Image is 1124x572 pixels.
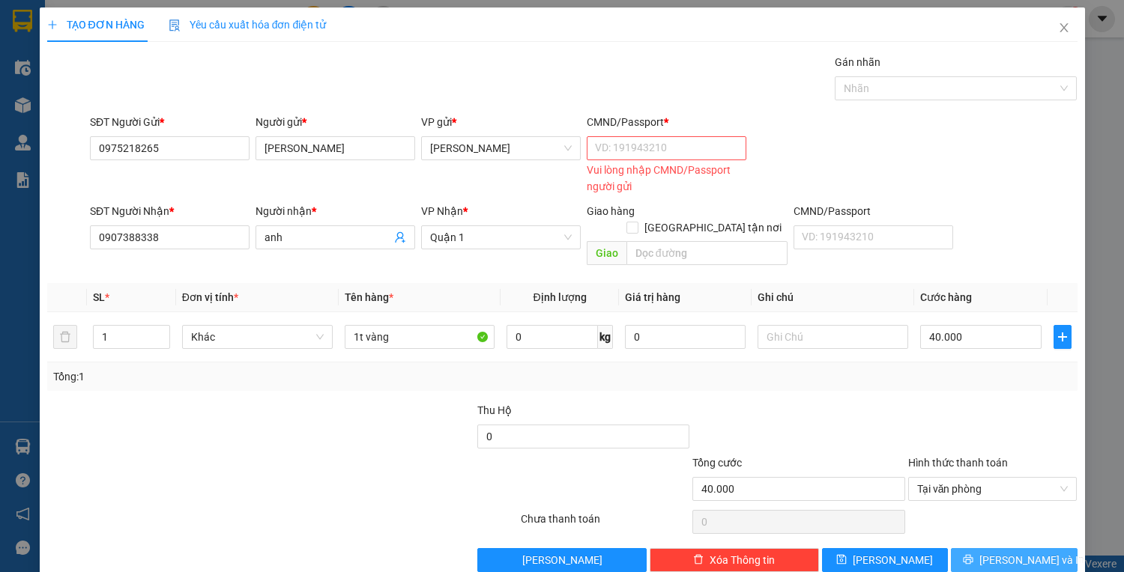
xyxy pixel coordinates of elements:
span: Tại văn phòng [917,478,1069,500]
li: (c) 2017 [126,71,206,90]
span: VP Nhận [421,205,463,217]
div: Người nhận [256,203,415,219]
label: Gán nhãn [835,56,880,68]
button: [PERSON_NAME] [477,548,647,572]
div: CMND/Passport [587,114,746,130]
div: CMND/Passport [794,203,953,219]
span: TẠO ĐƠN HÀNG [47,19,145,31]
span: [PERSON_NAME] và In [979,552,1084,568]
div: VP gửi [421,114,581,130]
span: close [1058,22,1070,34]
div: Người gửi [256,114,415,130]
span: delete [693,554,704,566]
img: icon [169,19,181,31]
button: plus [1054,325,1072,349]
span: [GEOGRAPHIC_DATA] tận nơi [638,219,788,236]
span: Giá trị hàng [625,291,680,303]
button: deleteXóa Thông tin [650,548,819,572]
input: 0 [625,325,746,349]
div: SĐT Người Gửi [90,114,250,130]
span: Tổng cước [692,457,742,469]
span: Yêu cầu xuất hóa đơn điện tử [169,19,327,31]
div: Tổng: 1 [53,368,435,385]
span: Đơn vị tính [182,291,238,303]
span: Thu Hộ [477,404,512,416]
span: plus [1054,331,1071,343]
span: printer [963,554,973,566]
img: logo.jpg [163,19,199,55]
span: SL [93,291,105,303]
span: save [836,554,847,566]
label: Hình thức thanh toán [908,457,1008,469]
button: printer[PERSON_NAME] và In [951,548,1077,572]
th: Ghi chú [752,283,914,312]
span: user-add [394,231,406,243]
span: Xóa Thông tin [710,552,775,568]
span: Cước hàng [920,291,972,303]
span: Định lượng [534,291,587,303]
b: Trà Lan Viên - Gửi khách hàng [92,22,148,170]
div: SĐT Người Nhận [90,203,250,219]
span: Lê Hồng Phong [430,137,572,159]
span: kg [598,325,613,349]
span: [PERSON_NAME] [853,552,933,568]
input: Ghi Chú [758,325,908,349]
span: plus [47,19,58,30]
button: delete [53,325,77,349]
span: Giao hàng [587,205,635,217]
span: Quận 1 [430,226,572,249]
span: [PERSON_NAME] [522,552,602,568]
b: Trà Lan Viên [19,97,55,167]
span: Giao [587,241,626,265]
div: Chưa thanh toán [519,511,692,537]
div: Vui lòng nhập CMND/Passport người gửi [587,162,746,195]
span: Tên hàng [345,291,393,303]
button: Close [1043,7,1085,49]
input: Dọc đường [626,241,788,265]
input: VD: Bàn, Ghế [345,325,495,349]
button: save[PERSON_NAME] [822,548,948,572]
span: Khác [191,326,324,348]
b: [DOMAIN_NAME] [126,57,206,69]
